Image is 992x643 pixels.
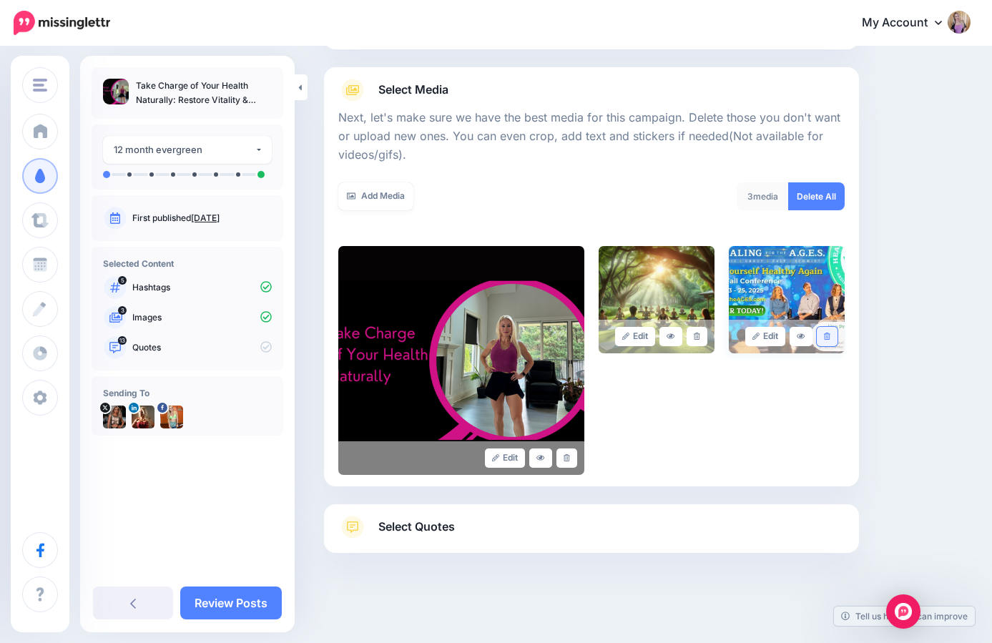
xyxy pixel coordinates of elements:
span: 3 [118,306,127,315]
p: Take Charge of Your Health Naturally: Restore Vitality & Balance [136,79,272,107]
a: [DATE] [191,212,220,223]
img: TQW31KWDF0A1A4I8TARMYYMUXWKJM7R1_large.png [338,246,584,475]
div: 12 month evergreen [114,142,255,158]
span: Select Quotes [378,517,455,536]
img: e560b889d3122ae34ef86dd339c5a861_thumb.jpg [103,79,129,104]
img: 1706709452193-75228.png [132,406,154,428]
span: 3 [747,191,753,202]
h4: Sending To [103,388,272,398]
a: Select Quotes [338,516,845,553]
p: First published [132,212,272,225]
h4: Selected Content [103,258,272,269]
div: media [737,182,789,210]
span: Select Media [378,80,448,99]
a: Select Media [338,79,845,102]
img: picture-bsa67351.png [160,406,183,428]
a: My Account [848,6,971,41]
a: Add Media [338,182,413,210]
a: Edit [745,327,786,346]
p: Quotes [132,341,272,354]
p: Next, let's make sure we have the best media for this campaign. Delete those you don't want or up... [338,109,845,165]
div: Open Intercom Messenger [886,594,920,629]
span: 13 [118,336,127,345]
img: Missinglettr [14,11,110,35]
span: 5 [118,276,127,285]
img: i9e67_C3-12699.jpg [103,406,126,428]
a: Edit [615,327,656,346]
img: a2fdd97b4210e2611718815a181dfe79_large.jpg [599,246,714,353]
div: Select Media [338,102,845,475]
button: 12 month evergreen [103,136,272,164]
p: Hashtags [132,281,272,294]
a: Delete All [788,182,845,210]
img: 28f2ba682599c2c1610764a65f7f2383_large.jpg [729,246,845,353]
img: menu.png [33,79,47,92]
p: Images [132,311,272,324]
a: Edit [485,448,526,468]
a: Tell us how we can improve [834,607,975,626]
